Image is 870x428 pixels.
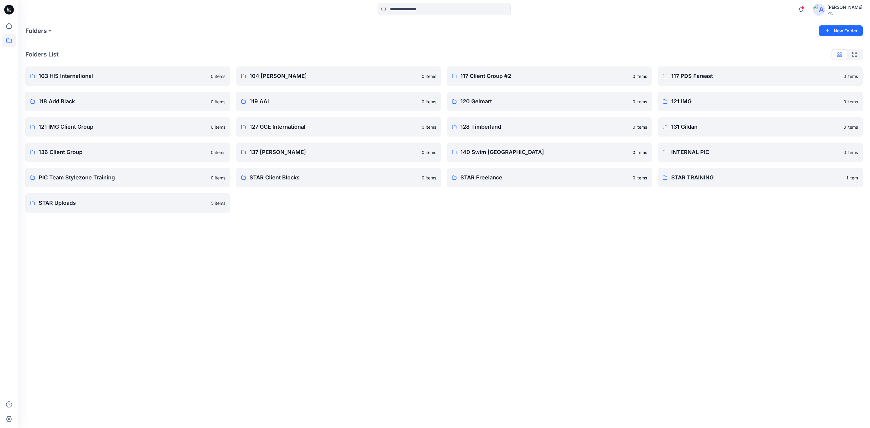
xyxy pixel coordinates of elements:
a: STAR TRAINING1 item [658,168,863,187]
a: 131 Gildan0 items [658,117,863,137]
a: 103 HIS International0 items [25,66,230,86]
p: 117 Client Group #2 [460,72,629,80]
p: 0 items [843,124,858,130]
p: Folders List [25,50,59,59]
p: 1 item [846,175,858,181]
p: 121 IMG Client Group [39,123,207,131]
a: Folders [25,27,47,35]
a: 119 AAI0 items [236,92,441,111]
a: 120 Gelmart0 items [447,92,652,111]
a: 127 GCE International0 items [236,117,441,137]
p: 119 AAI [250,97,418,106]
p: 131 Gildan [671,123,840,131]
p: 0 items [211,124,225,130]
p: 0 items [843,98,858,105]
a: 118 Add Black0 items [25,92,230,111]
p: 121 IMG [671,97,840,106]
p: 5 items [211,200,225,206]
a: STAR Freelance0 items [447,168,652,187]
a: 121 IMG0 items [658,92,863,111]
a: 137 [PERSON_NAME]0 items [236,143,441,162]
a: 121 IMG Client Group0 items [25,117,230,137]
p: STAR Client Blocks [250,173,418,182]
p: 0 items [843,149,858,156]
p: 0 items [422,98,436,105]
p: 0 items [422,175,436,181]
p: 127 GCE International [250,123,418,131]
a: 140 Swim [GEOGRAPHIC_DATA]0 items [447,143,652,162]
a: STAR Uploads5 items [25,193,230,213]
p: 0 items [633,98,647,105]
p: STAR Uploads [39,199,208,207]
p: PIC Team Stylezone Training [39,173,207,182]
p: STAR Freelance [460,173,629,182]
p: 0 items [633,124,647,130]
p: 0 items [422,124,436,130]
a: 117 PDS Fareast0 items [658,66,863,86]
p: 0 items [422,149,436,156]
div: PIC [827,11,862,15]
a: 117 Client Group #20 items [447,66,652,86]
a: PIC Team Stylezone Training0 items [25,168,230,187]
p: 0 items [633,149,647,156]
p: 0 items [211,175,225,181]
p: 0 items [843,73,858,79]
a: 136 Client Group0 items [25,143,230,162]
p: 0 items [422,73,436,79]
p: 137 [PERSON_NAME] [250,148,418,156]
p: STAR TRAINING [671,173,843,182]
p: 104 [PERSON_NAME] [250,72,418,80]
p: 103 HIS International [39,72,207,80]
p: 140 Swim [GEOGRAPHIC_DATA] [460,148,629,156]
p: 118 Add Black [39,97,207,106]
p: 0 items [211,98,225,105]
a: 104 [PERSON_NAME]0 items [236,66,441,86]
p: 0 items [211,149,225,156]
a: INTERNAL PIC0 items [658,143,863,162]
img: avatar [813,4,825,16]
button: New Folder [819,25,863,36]
p: 120 Gelmart [460,97,629,106]
p: 117 PDS Fareast [671,72,840,80]
div: [PERSON_NAME] [827,4,862,11]
a: STAR Client Blocks0 items [236,168,441,187]
p: 128 Timberland [460,123,629,131]
p: INTERNAL PIC [671,148,840,156]
p: 136 Client Group [39,148,207,156]
a: 128 Timberland0 items [447,117,652,137]
p: 0 items [633,175,647,181]
p: 0 items [633,73,647,79]
p: 0 items [211,73,225,79]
